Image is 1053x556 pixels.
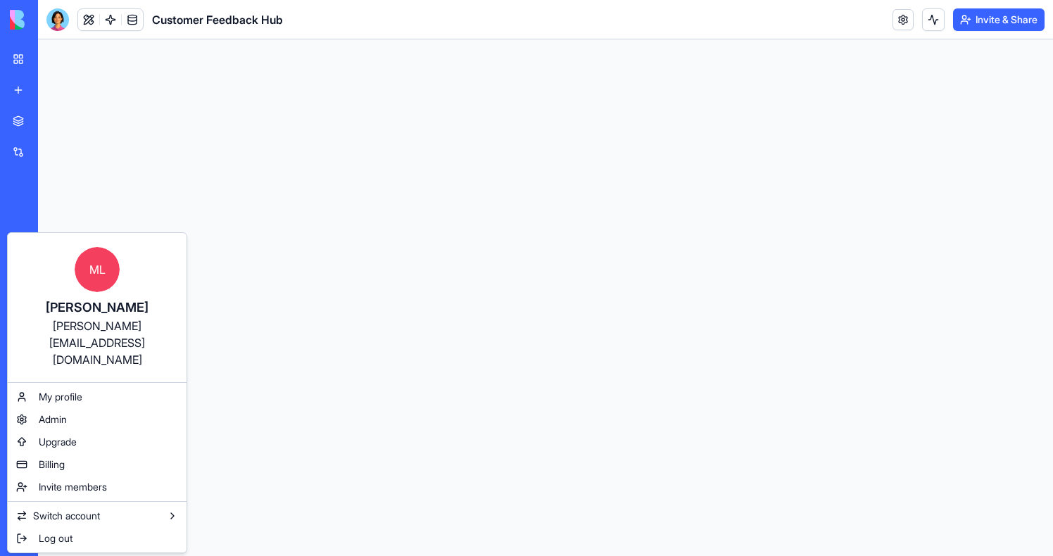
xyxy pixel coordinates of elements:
[75,247,120,292] span: ML
[11,236,184,379] a: ML[PERSON_NAME][PERSON_NAME][EMAIL_ADDRESS][DOMAIN_NAME]
[11,453,184,476] a: Billing
[22,298,172,317] div: [PERSON_NAME]
[11,408,184,431] a: Admin
[39,480,107,494] span: Invite members
[11,476,184,498] a: Invite members
[39,435,77,449] span: Upgrade
[39,390,82,404] span: My profile
[39,412,67,427] span: Admin
[39,531,72,545] span: Log out
[22,317,172,368] div: [PERSON_NAME][EMAIL_ADDRESS][DOMAIN_NAME]
[11,431,184,453] a: Upgrade
[11,386,184,408] a: My profile
[39,457,65,472] span: Billing
[33,509,100,523] span: Switch account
